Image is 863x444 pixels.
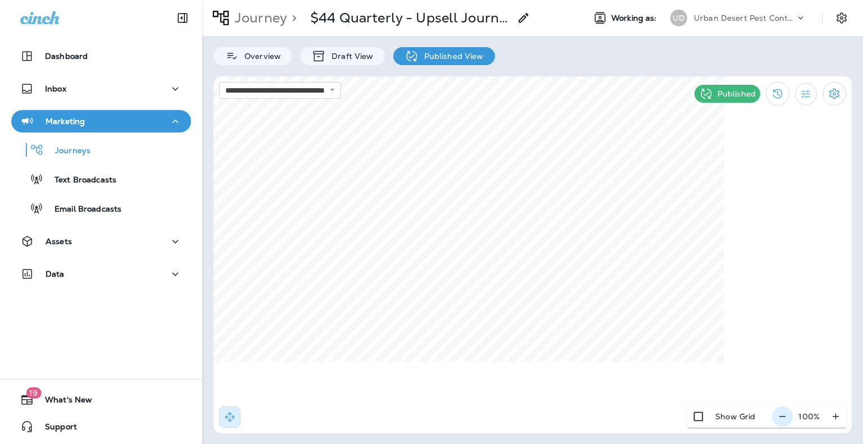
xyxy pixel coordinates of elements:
[46,117,85,126] p: Marketing
[823,82,846,106] button: Settings
[11,388,191,411] button: 19What's New
[43,175,116,186] p: Text Broadcasts
[326,52,373,61] p: Draft View
[717,89,756,98] p: Published
[11,167,191,191] button: Text Broadcasts
[670,10,687,26] div: UD
[34,395,92,409] span: What's New
[419,52,484,61] p: Published View
[11,45,191,67] button: Dashboard
[798,412,820,421] p: 100 %
[11,196,191,220] button: Email Broadcasts
[11,77,191,100] button: Inbox
[11,110,191,132] button: Marketing
[611,13,659,23] span: Working as:
[795,83,817,105] button: Filter Statistics
[715,412,755,421] p: Show Grid
[46,269,65,278] p: Data
[11,263,191,285] button: Data
[44,146,90,157] p: Journeys
[34,422,77,436] span: Support
[45,84,66,93] p: Inbox
[26,387,41,399] span: 19
[45,52,88,61] p: Dashboard
[239,52,281,61] p: Overview
[310,10,510,26] p: $44 Quarterly - Upsell Journey
[43,204,121,215] p: Email Broadcasts
[832,8,852,28] button: Settings
[766,82,789,106] button: View Changelog
[230,10,287,26] p: Journey
[287,10,297,26] p: >
[11,230,191,253] button: Assets
[694,13,795,22] p: Urban Desert Pest Control
[11,415,191,438] button: Support
[11,138,191,162] button: Journeys
[167,7,198,29] button: Collapse Sidebar
[46,237,72,246] p: Assets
